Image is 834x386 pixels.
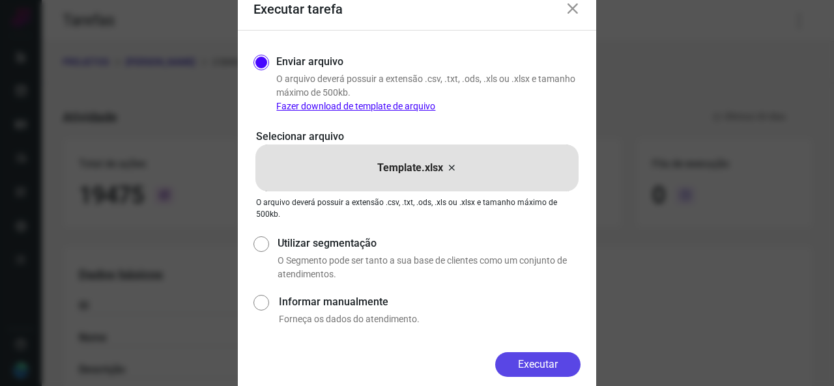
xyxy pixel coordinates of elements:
[278,236,581,251] label: Utilizar segmentação
[495,352,581,377] button: Executar
[278,254,581,281] p: O Segmento pode ser tanto a sua base de clientes como um conjunto de atendimentos.
[279,312,581,326] p: Forneça os dados do atendimento.
[279,294,581,310] label: Informar manualmente
[256,197,578,220] p: O arquivo deverá possuir a extensão .csv, .txt, .ods, .xls ou .xlsx e tamanho máximo de 500kb.
[276,101,435,111] a: Fazer download de template de arquivo
[253,1,343,17] h3: Executar tarefa
[276,54,343,70] label: Enviar arquivo
[276,72,581,113] p: O arquivo deverá possuir a extensão .csv, .txt, .ods, .xls ou .xlsx e tamanho máximo de 500kb.
[256,129,578,145] p: Selecionar arquivo
[377,160,443,176] p: Template.xlsx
